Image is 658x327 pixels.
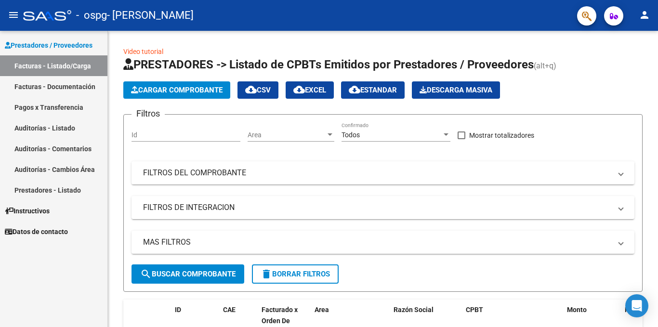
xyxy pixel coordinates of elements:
button: Estandar [341,81,405,99]
mat-expansion-panel-header: MAS FILTROS [132,231,634,254]
h3: Filtros [132,107,165,120]
span: - [PERSON_NAME] [107,5,194,26]
mat-icon: delete [261,268,272,280]
mat-panel-title: FILTROS DEL COMPROBANTE [143,168,611,178]
span: Prestadores / Proveedores [5,40,92,51]
span: EXCEL [293,86,326,94]
span: Cargar Comprobante [131,86,223,94]
span: Razón Social [394,306,434,314]
mat-icon: cloud_download [293,84,305,95]
button: Buscar Comprobante [132,264,244,284]
a: Video tutorial [123,48,163,55]
span: Facturado x Orden De [262,306,298,325]
span: Estandar [349,86,397,94]
span: CAE [223,306,236,314]
mat-icon: cloud_download [349,84,360,95]
app-download-masive: Descarga masiva de comprobantes (adjuntos) [412,81,500,99]
span: - ospg [76,5,107,26]
span: Instructivos [5,206,50,216]
button: Descarga Masiva [412,81,500,99]
button: CSV [237,81,278,99]
span: Descarga Masiva [420,86,492,94]
mat-expansion-panel-header: FILTROS DEL COMPROBANTE [132,161,634,184]
span: Area [248,131,326,139]
span: PRESTADORES -> Listado de CPBTs Emitidos por Prestadores / Proveedores [123,58,534,71]
span: Borrar Filtros [261,270,330,278]
span: CSV [245,86,271,94]
button: EXCEL [286,81,334,99]
span: Area [315,306,329,314]
span: (alt+q) [534,61,556,70]
span: Mostrar totalizadores [469,130,534,141]
span: Monto [567,306,587,314]
span: Buscar Comprobante [140,270,236,278]
mat-icon: menu [8,9,19,21]
span: ID [175,306,181,314]
button: Borrar Filtros [252,264,339,284]
mat-panel-title: FILTROS DE INTEGRACION [143,202,611,213]
span: Datos de contacto [5,226,68,237]
button: Cargar Comprobante [123,81,230,99]
span: Todos [342,131,360,139]
span: CPBT [466,306,483,314]
mat-icon: person [639,9,650,21]
mat-icon: search [140,268,152,280]
mat-icon: cloud_download [245,84,257,95]
div: Open Intercom Messenger [625,294,648,317]
mat-expansion-panel-header: FILTROS DE INTEGRACION [132,196,634,219]
mat-panel-title: MAS FILTROS [143,237,611,248]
